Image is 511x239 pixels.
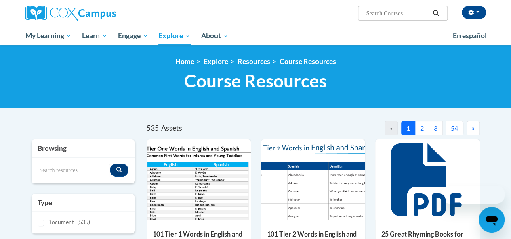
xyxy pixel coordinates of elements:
a: About [196,27,234,45]
button: 54 [446,121,463,135]
span: My Learning [25,31,71,41]
a: Explore [153,27,196,45]
img: 836e94b2-264a-47ae-9840-fb2574307f3b.pdf [261,139,365,220]
button: Next [467,121,480,135]
iframe: Button to launch messaging window [479,207,505,233]
nav: Pagination Navigation [313,121,480,135]
span: Hi. How can we help? [5,6,65,12]
a: Course Resources [280,57,336,66]
input: Search resources [38,164,110,177]
span: Engage [118,31,148,41]
span: En español [453,31,487,40]
a: Learn [77,27,113,45]
iframe: Message from company [442,186,505,204]
button: Search [430,8,442,18]
span: Document [47,218,74,225]
span: Assets [161,124,182,132]
iframe: Close message [422,187,438,204]
button: 1 [401,121,415,135]
span: Explore [158,31,191,41]
button: Search resources [110,164,128,177]
a: My Learning [20,27,77,45]
button: 3 [429,121,443,135]
a: En español [448,27,492,44]
span: Course Resources [184,70,327,91]
h3: Type [38,198,128,208]
a: Engage [113,27,154,45]
button: 2 [415,121,429,135]
button: Account Settings [462,6,486,19]
input: Search Courses [365,8,430,18]
img: Cox Campus [25,6,116,21]
a: Cox Campus [25,6,171,21]
a: Explore [204,57,228,66]
span: About [201,31,229,41]
a: Home [175,57,194,66]
span: 535 [147,124,159,132]
div: Main menu [19,27,492,45]
span: Learn [82,31,107,41]
a: Resources [238,57,270,66]
span: (535) [77,218,90,225]
span: » [472,124,475,132]
h3: Browsing [38,143,128,153]
img: d35314be-4b7e-462d-8f95-b17e3d3bb747.pdf [147,139,251,220]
